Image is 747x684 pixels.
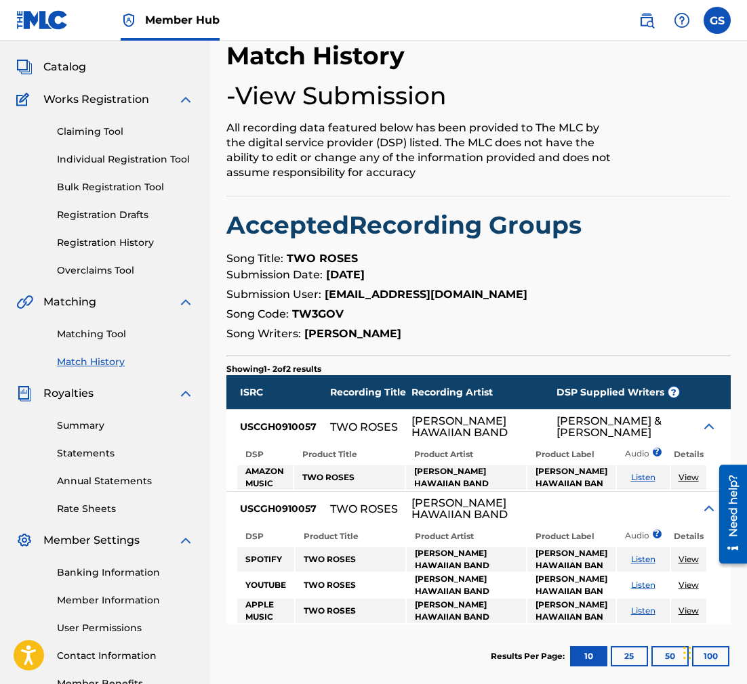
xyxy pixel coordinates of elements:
p: Audio [617,448,633,460]
strong: [PERSON_NAME] [304,327,401,340]
span: Matching [43,294,96,310]
span: Song Writers: [226,327,301,340]
div: USCGH0910057 [226,492,330,526]
td: TWO ROSES [296,599,405,623]
td: YOUTUBE [237,573,294,597]
th: DSP [237,445,293,464]
span: Member Settings [43,532,140,549]
img: expand [178,91,194,108]
td: [PERSON_NAME] HAWAIIAN BAND [407,573,526,597]
a: Registration History [57,236,194,250]
div: DSP Supplied Writers [557,375,702,409]
p: Audio [617,530,633,542]
span: Member Hub [145,12,220,28]
button: 50 [651,646,689,666]
img: Royalties [16,385,33,402]
span: Catalog [43,59,86,75]
th: Product Label [527,445,615,464]
h2: Accepted Recording Groups [226,210,731,240]
div: TWO ROSES [330,503,398,515]
div: Drag [683,633,691,673]
img: Top Rightsholder [121,12,137,28]
strong: TWO ROSES [287,252,358,265]
a: Member Information [57,593,194,607]
a: View [679,554,699,564]
strong: TW3GOV [292,307,344,320]
a: Statements [57,446,194,461]
td: AMAZON MUSIC [237,465,293,490]
span: Royalties [43,385,94,402]
img: expand [178,532,194,549]
td: [PERSON_NAME] HAWAIIAN BAN [527,573,615,597]
td: TWO ROSES [296,573,405,597]
iframe: Resource Center [709,460,747,569]
th: Product Title [294,445,405,464]
img: Expand Icon [701,500,717,517]
span: ? [656,448,657,456]
td: TWO ROSES [294,465,405,490]
a: Bulk Registration Tool [57,180,194,194]
span: Works Registration [43,91,149,108]
td: APPLE MUSIC [237,599,294,623]
div: User Menu [704,7,731,34]
span: ? [668,387,679,398]
th: Details [671,445,706,464]
a: Contact Information [57,649,194,663]
div: USCGH0910057 [226,410,330,444]
img: Matching [16,294,33,310]
td: [PERSON_NAME] HAWAIIAN BAN [527,547,615,572]
img: expand [178,294,194,310]
div: [PERSON_NAME] HAWAIIAN BAND [411,415,543,438]
img: MLC Logo [16,10,68,30]
img: Member Settings [16,532,33,549]
a: CatalogCatalog [16,59,86,75]
button: 25 [611,646,648,666]
span: Submission User: [226,288,321,301]
a: SummarySummary [16,26,98,43]
div: Chat Widget [679,619,747,684]
strong: [EMAIL_ADDRESS][DOMAIN_NAME] [325,288,527,301]
td: [PERSON_NAME] HAWAIIAN BAND [406,465,525,490]
td: [PERSON_NAME] HAWAIIAN BAN [527,465,615,490]
td: [PERSON_NAME] HAWAIIAN BAND [407,547,526,572]
a: Listen [631,554,655,564]
a: Banking Information [57,565,194,580]
span: Song Code: [226,307,289,320]
a: Public Search [633,7,660,34]
th: Product Label [527,527,615,546]
th: DSP [237,527,294,546]
a: Listen [631,580,655,590]
td: TWO ROSES [296,547,405,572]
span: Song Title: [226,252,283,265]
td: SPOTIFY [237,547,294,572]
th: Details [671,527,706,546]
a: View [679,605,699,616]
img: Expand Icon [701,419,717,435]
th: Product Title [296,527,405,546]
a: Listen [631,605,655,616]
td: [PERSON_NAME] HAWAIIAN BAND [407,599,526,623]
a: Individual Registration Tool [57,152,194,167]
div: All recording data featured below has been provided to The MLC by the digital service provider (D... [226,121,615,180]
h2: Match History [226,41,411,71]
a: View [679,580,699,590]
a: Registration Drafts [57,208,194,222]
div: [PERSON_NAME] HAWAIIAN BAND [411,497,543,520]
a: Summary [57,419,194,433]
td: [PERSON_NAME] HAWAIIAN BAN [527,599,615,623]
a: Claiming Tool [57,125,194,139]
a: Listen [631,472,655,482]
img: search [639,12,655,28]
div: TWO ROSES [330,421,398,433]
div: ISRC [226,375,330,409]
a: Overclaims Tool [57,263,194,278]
a: Match History [57,355,194,369]
div: Help [668,7,695,34]
a: User Permissions [57,621,194,635]
span: Submission Date: [226,268,323,281]
strong: [DATE] [326,268,365,281]
img: help [674,12,690,28]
